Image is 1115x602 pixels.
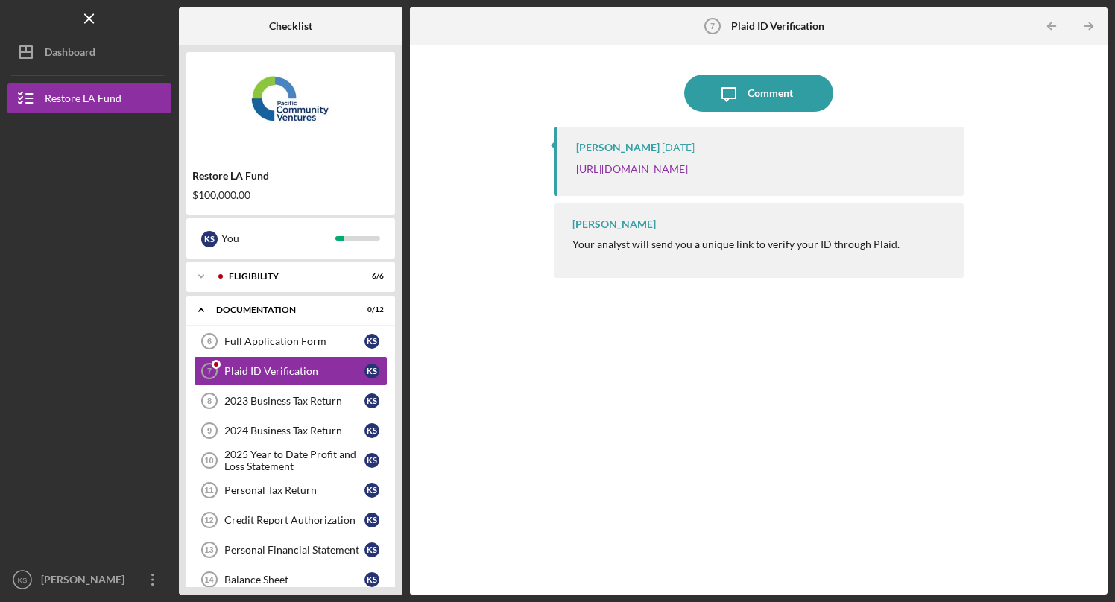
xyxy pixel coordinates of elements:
tspan: 11 [204,486,213,495]
div: You [221,226,335,251]
tspan: 9 [207,426,212,435]
a: 82023 Business Tax ReturnKS [194,386,388,416]
text: KS [18,576,28,584]
div: K S [364,393,379,408]
tspan: 7 [710,22,714,31]
button: KS[PERSON_NAME] [7,565,171,595]
a: 12Credit Report AuthorizationKS [194,505,388,535]
tspan: 12 [204,516,213,525]
div: K S [201,231,218,247]
div: Restore LA Fund [45,83,121,117]
a: 92024 Business Tax ReturnKS [194,416,388,446]
div: 6 / 6 [357,272,384,281]
div: Personal Tax Return [224,484,364,496]
div: K S [364,483,379,498]
button: Dashboard [7,37,171,67]
tspan: 6 [207,337,212,346]
div: Restore LA Fund [192,170,389,182]
time: 2025-10-06 17:58 [662,142,695,153]
tspan: 10 [204,456,213,465]
tspan: 14 [204,575,214,584]
div: Plaid ID Verification [224,365,364,377]
div: K S [364,453,379,468]
a: 11Personal Tax ReturnKS [194,475,388,505]
div: $100,000.00 [192,189,389,201]
div: 2024 Business Tax Return [224,425,364,437]
button: Comment [684,75,833,112]
img: Product logo [186,60,395,149]
div: 2023 Business Tax Return [224,395,364,407]
div: Eligibility [229,272,347,281]
div: Comment [748,75,793,112]
div: Full Application Form [224,335,364,347]
div: Credit Report Authorization [224,514,364,526]
a: 13Personal Financial StatementKS [194,535,388,565]
div: [PERSON_NAME] [576,142,660,153]
b: Plaid ID Verification [731,20,824,32]
div: [PERSON_NAME] [572,218,656,230]
div: Personal Financial Statement [224,544,364,556]
div: Documentation [216,305,347,314]
button: Restore LA Fund [7,83,171,113]
div: 0 / 12 [357,305,384,314]
b: Checklist [269,20,312,32]
div: K S [364,572,379,587]
div: Balance Sheet [224,574,364,586]
div: 2025 Year to Date Profit and Loss Statement [224,449,364,472]
tspan: 13 [204,545,213,554]
tspan: 8 [207,396,212,405]
div: Dashboard [45,37,95,71]
a: [URL][DOMAIN_NAME] [576,162,688,175]
div: [PERSON_NAME] [37,565,134,598]
div: K S [364,542,379,557]
tspan: 7 [207,367,212,376]
a: 7Plaid ID VerificationKS [194,356,388,386]
div: K S [364,334,379,349]
div: K S [364,364,379,378]
a: 102025 Year to Date Profit and Loss StatementKS [194,446,388,475]
div: Your analyst will send you a unique link to verify your ID through Plaid. [572,238,900,250]
a: 14Balance SheetKS [194,565,388,595]
div: K S [364,513,379,527]
div: K S [364,423,379,438]
a: 6Full Application FormKS [194,326,388,356]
